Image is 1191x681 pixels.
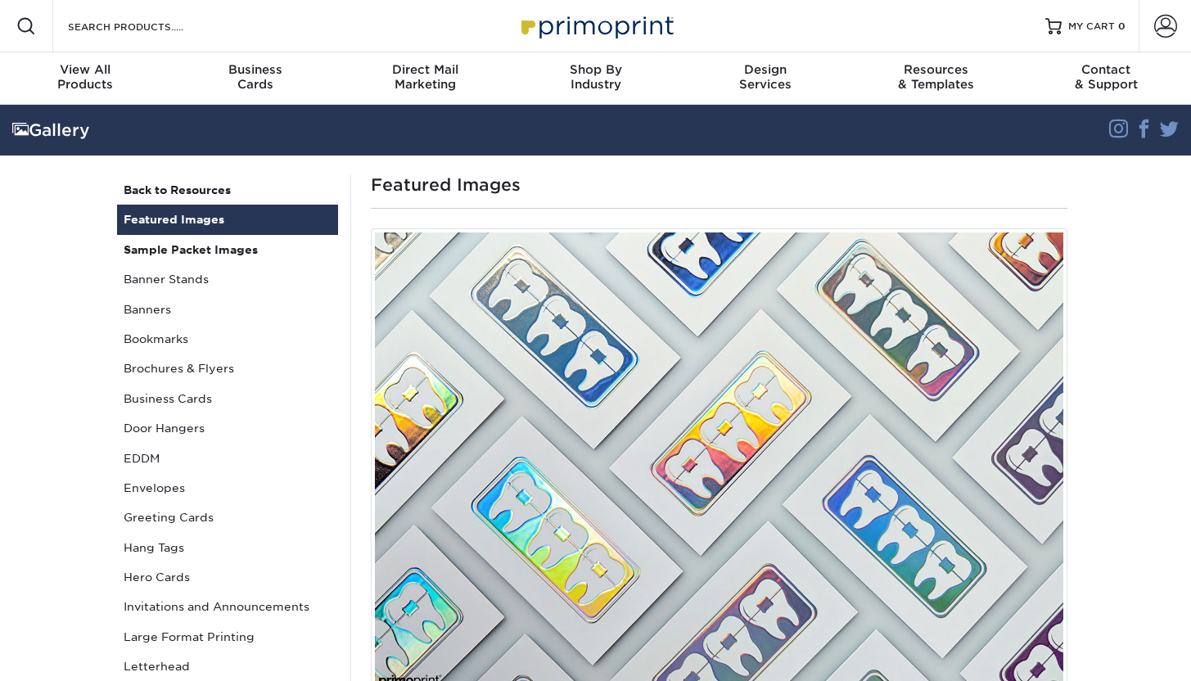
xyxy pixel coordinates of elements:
[117,324,338,354] a: Bookmarks
[1068,20,1115,34] span: MY CART
[117,652,338,681] a: Letterhead
[1021,62,1191,77] span: Contact
[117,205,338,234] a: Featured Images
[124,213,224,226] strong: Featured Images
[511,62,681,77] span: Shop By
[124,243,258,256] strong: Sample Packet Images
[341,62,511,92] div: Marketing
[850,52,1021,105] a: Resources& Templates
[170,62,341,77] span: Business
[66,16,226,36] input: SEARCH PRODUCTS.....
[170,52,341,105] a: BusinessCards
[850,62,1021,77] span: Resources
[170,62,341,92] div: Cards
[117,592,338,621] a: Invitations and Announcements
[117,444,338,473] a: EDDM
[1021,62,1191,92] div: & Support
[511,62,681,92] div: Industry
[511,52,681,105] a: Shop ByIndustry
[117,264,338,294] a: Banner Stands
[1118,20,1126,32] span: 0
[117,413,338,443] a: Door Hangers
[371,175,1067,195] h1: Featured Images
[680,62,850,92] div: Services
[117,354,338,383] a: Brochures & Flyers
[117,175,338,205] a: Back to Resources
[680,62,850,77] span: Design
[117,235,338,264] a: Sample Packet Images
[117,295,338,324] a: Banners
[341,62,511,77] span: Direct Mail
[117,473,338,503] a: Envelopes
[850,62,1021,92] div: & Templates
[680,52,850,105] a: DesignServices
[341,52,511,105] a: Direct MailMarketing
[1021,52,1191,105] a: Contact& Support
[117,384,338,413] a: Business Cards
[117,622,338,652] a: Large Format Printing
[514,8,678,43] img: Primoprint
[117,562,338,592] a: Hero Cards
[117,503,338,532] a: Greeting Cards
[117,533,338,562] a: Hang Tags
